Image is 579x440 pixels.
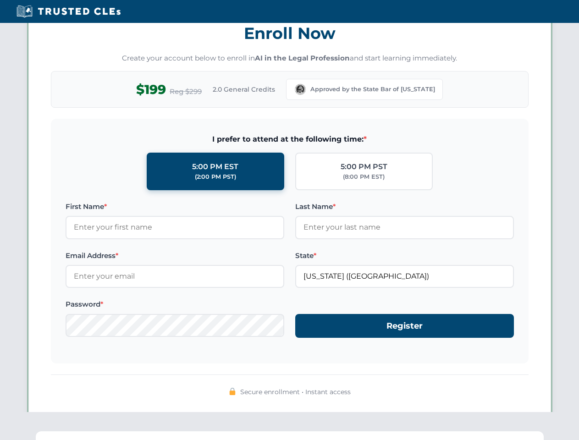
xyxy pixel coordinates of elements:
[195,172,236,181] div: (2:00 PM PST)
[229,388,236,395] img: 🔒
[51,19,529,48] h3: Enroll Now
[295,216,514,239] input: Enter your last name
[170,86,202,97] span: Reg $299
[240,387,351,397] span: Secure enrollment • Instant access
[51,53,529,64] p: Create your account below to enroll in and start learning immediately.
[66,201,284,212] label: First Name
[66,133,514,145] span: I prefer to attend at the following time:
[66,265,284,288] input: Enter your email
[295,250,514,261] label: State
[66,216,284,239] input: Enter your first name
[294,83,307,96] img: Washington Bar
[14,5,123,18] img: Trusted CLEs
[213,84,275,94] span: 2.0 General Credits
[136,79,166,100] span: $199
[66,299,284,310] label: Password
[295,314,514,338] button: Register
[295,201,514,212] label: Last Name
[255,54,350,62] strong: AI in the Legal Profession
[66,250,284,261] label: Email Address
[310,85,435,94] span: Approved by the State Bar of [US_STATE]
[341,161,387,173] div: 5:00 PM PST
[343,172,385,181] div: (8:00 PM EST)
[295,265,514,288] input: Washington (WA)
[192,161,238,173] div: 5:00 PM EST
